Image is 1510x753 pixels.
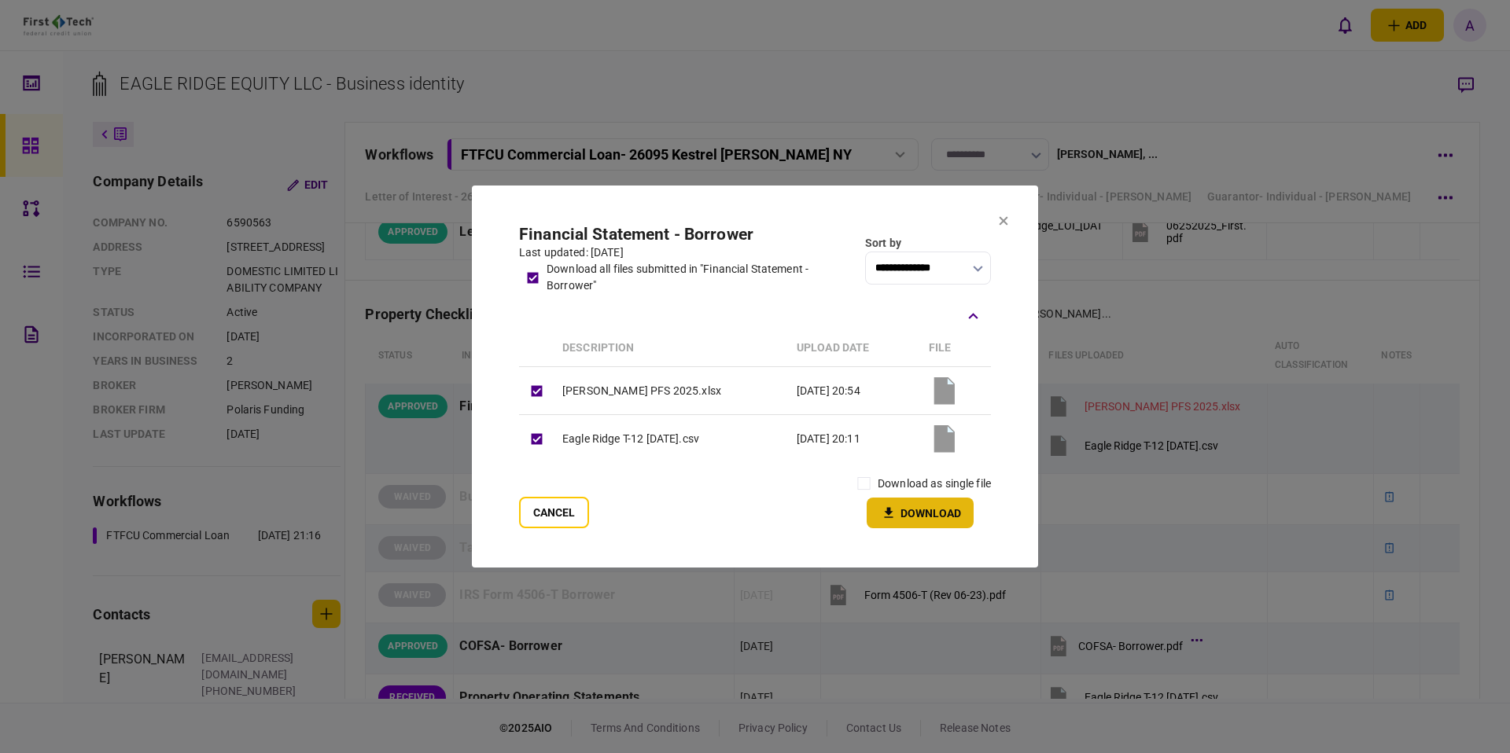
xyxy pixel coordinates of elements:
div: download all files submitted in "Financial Statement - Borrower" [547,261,857,294]
button: Download [867,498,974,528]
td: [PERSON_NAME] PFS 2025.xlsx [554,367,789,415]
th: file [921,330,991,367]
td: Eagle Ridge T-12 [DATE].csv [554,415,789,463]
td: [DATE] 20:54 [789,367,921,415]
button: Cancel [519,497,589,528]
th: Description [554,330,789,367]
div: Sort by [865,235,991,252]
td: [DATE] 20:11 [789,415,921,463]
h2: Financial Statement - Borrower [519,225,857,244]
label: download as single file [878,476,991,492]
div: last updated: [DATE] [519,244,857,261]
th: upload date [789,330,921,367]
